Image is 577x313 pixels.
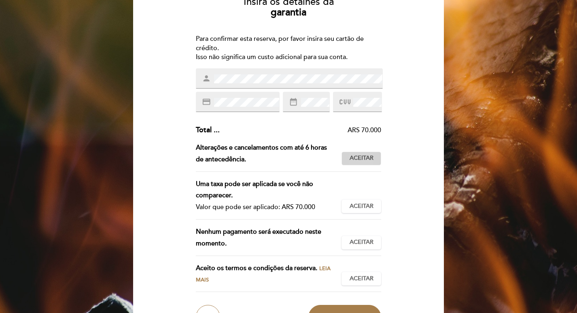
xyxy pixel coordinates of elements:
span: Aceitar [350,238,373,247]
div: Para confirmar esta reserva, por favor insira seu cartão de crédito. Isso não significa um custo ... [196,34,382,62]
span: Aceitar [350,154,373,163]
div: Aceito os termos e condições da reserva. [196,262,342,286]
i: credit_card [202,97,211,106]
span: Aceitar [350,202,373,211]
div: ARS 70.000 [220,126,382,135]
div: Uma taxa pode ser aplicada se você não comparecer. [196,178,335,202]
button: Aceitar [342,199,381,213]
span: Total ... [196,125,220,134]
div: Nenhum pagamento será executado neste momento. [196,226,342,250]
button: Aceitar [342,236,381,250]
button: Aceitar [342,272,381,286]
div: Alterações e cancelamentos com até 6 horas de antecedência. [196,142,342,165]
span: Leia mais [196,265,331,283]
span: Aceitar [350,275,373,283]
i: date_range [289,97,298,106]
i: person [202,74,211,83]
div: Valor que pode ser aplicado: ARS 70.000 [196,201,335,213]
button: Aceitar [342,152,381,165]
b: garantia [271,6,306,18]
